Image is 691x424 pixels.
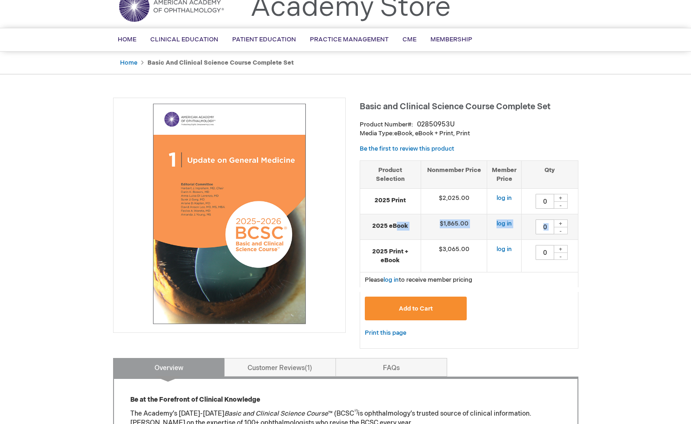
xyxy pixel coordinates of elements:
[496,220,512,227] a: log in
[365,222,416,231] strong: 2025 eBook
[310,36,389,43] span: Practice Management
[365,327,406,339] a: Print this page
[430,36,472,43] span: Membership
[365,276,472,284] span: Please to receive member pricing
[487,160,522,188] th: Member Price
[360,129,578,138] p: eBook, eBook + Print, Print
[536,245,554,260] input: Qty
[417,120,455,129] div: 02850953U
[305,364,312,372] span: 1
[554,245,568,253] div: +
[554,252,568,260] div: -
[365,247,416,265] strong: 2025 Print + eBook
[118,36,136,43] span: Home
[120,59,137,66] a: Home
[224,358,336,377] a: Customer Reviews1
[403,36,416,43] span: CME
[365,196,416,205] strong: 2025 Print
[365,297,467,320] button: Add to Cart
[150,36,218,43] span: Clinical Education
[421,189,487,214] td: $2,025.00
[536,219,554,234] input: Qty
[421,214,487,240] td: $1,865.00
[554,201,568,209] div: -
[148,59,294,66] strong: Basic and Clinical Science Course Complete Set
[113,358,225,377] a: Overview
[118,103,341,325] img: Basic and Clinical Science Course Complete Set
[554,227,568,234] div: -
[360,130,394,137] strong: Media Type:
[232,36,296,43] span: Patient Education
[496,194,512,202] a: log in
[360,145,454,152] a: Be the first to review this product
[383,276,399,284] a: log in
[224,410,328,417] em: Basic and Clinical Science Course
[335,358,447,377] a: FAQs
[536,194,554,209] input: Qty
[496,245,512,253] a: log in
[421,240,487,272] td: $3,065.00
[360,121,413,128] strong: Product Number
[522,160,578,188] th: Qty
[360,160,421,188] th: Product Selection
[554,219,568,227] div: +
[399,305,433,312] span: Add to Cart
[354,409,358,415] sup: ®)
[130,396,260,404] strong: Be at the Forefront of Clinical Knowledge
[554,194,568,202] div: +
[360,102,550,112] span: Basic and Clinical Science Course Complete Set
[421,160,487,188] th: Nonmember Price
